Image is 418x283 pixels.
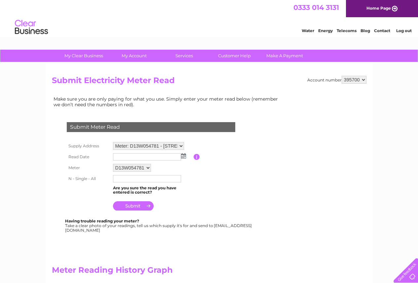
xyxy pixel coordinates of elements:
[52,265,283,278] h2: Meter Reading History Graph
[318,28,333,33] a: Energy
[337,28,357,33] a: Telecoms
[52,76,366,88] h2: Submit Electricity Meter Read
[65,152,111,162] th: Read Date
[52,95,283,109] td: Make sure you are only paying for what you use. Simply enter your meter read below (remember we d...
[194,154,200,160] input: Information
[111,184,194,197] td: Are you sure the read you have entered is correct?
[65,218,139,223] b: Having trouble reading your meter?
[65,140,111,152] th: Supply Address
[396,28,412,33] a: Log out
[293,3,339,12] a: 0333 014 3131
[157,50,211,62] a: Services
[181,153,186,159] img: ...
[361,28,370,33] a: Blog
[15,17,48,37] img: logo.png
[374,28,390,33] a: Contact
[67,122,235,132] div: Submit Meter Read
[113,201,154,211] input: Submit
[53,4,365,32] div: Clear Business is a trading name of Verastar Limited (registered in [GEOGRAPHIC_DATA] No. 3667643...
[65,173,111,184] th: N - Single - All
[65,162,111,173] th: Meter
[257,50,312,62] a: Make A Payment
[57,50,111,62] a: My Clear Business
[107,50,161,62] a: My Account
[207,50,262,62] a: Customer Help
[65,219,253,232] div: Take a clear photo of your readings, tell us which supply it's for and send to [EMAIL_ADDRESS][DO...
[302,28,314,33] a: Water
[307,76,366,84] div: Account number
